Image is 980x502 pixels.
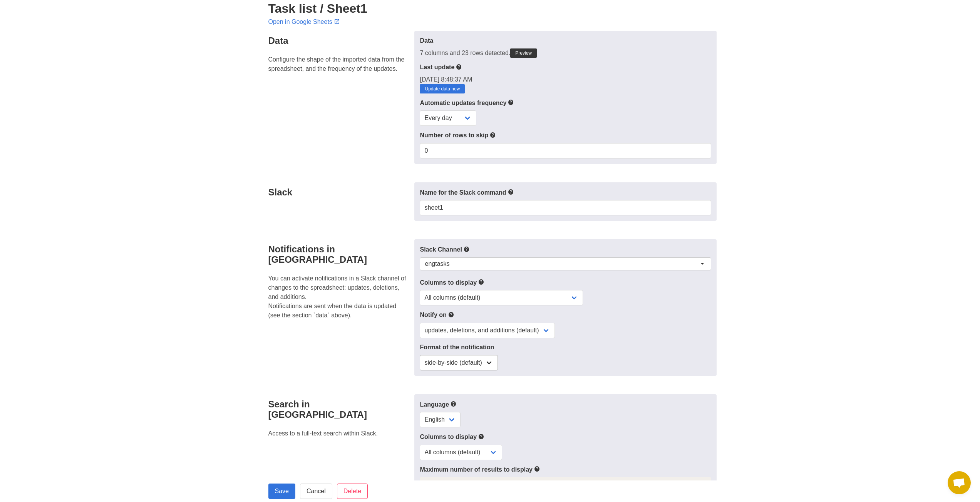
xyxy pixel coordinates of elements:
[948,471,971,494] div: Open chat
[268,484,295,499] input: Save
[420,278,711,287] label: Columns to display
[268,2,712,15] h2: Task list / Sheet1
[420,465,711,474] label: Maximum number of results to display
[268,18,342,25] a: Open in Google Sheets
[425,260,449,268] div: engtasks
[337,484,368,499] input: Delete
[420,245,711,254] label: Slack Channel
[420,200,711,215] input: Text input
[420,62,711,72] label: Last update
[420,310,711,320] label: Notify on
[420,188,711,197] label: Name for the Slack command
[420,432,711,442] label: Columns to display
[268,244,410,265] h4: Notifications in [GEOGRAPHIC_DATA]
[268,187,410,197] h4: Slack
[268,35,410,46] h4: Data
[420,343,711,352] label: Format of the notification
[420,400,711,409] label: Language
[420,84,465,93] a: Update data now
[420,130,711,140] label: Number of rows to skip
[300,484,332,499] a: Cancel
[420,36,711,45] label: Data
[268,429,410,438] p: Access to a full-text search within Slack.
[420,48,711,58] div: 7 columns and 23 rows detected.
[420,98,711,108] label: Automatic updates frequency
[268,274,410,320] p: You can activate notifications in a Slack channel of changes to the spreadsheet: updates, deletio...
[268,399,410,420] h4: Search in [GEOGRAPHIC_DATA]
[420,76,472,83] span: [DATE] 8:48:37 AM
[510,48,537,58] a: Preview
[268,55,410,73] p: Configure the shape of the imported data from the spreadsheet, and the frequency of the updates.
